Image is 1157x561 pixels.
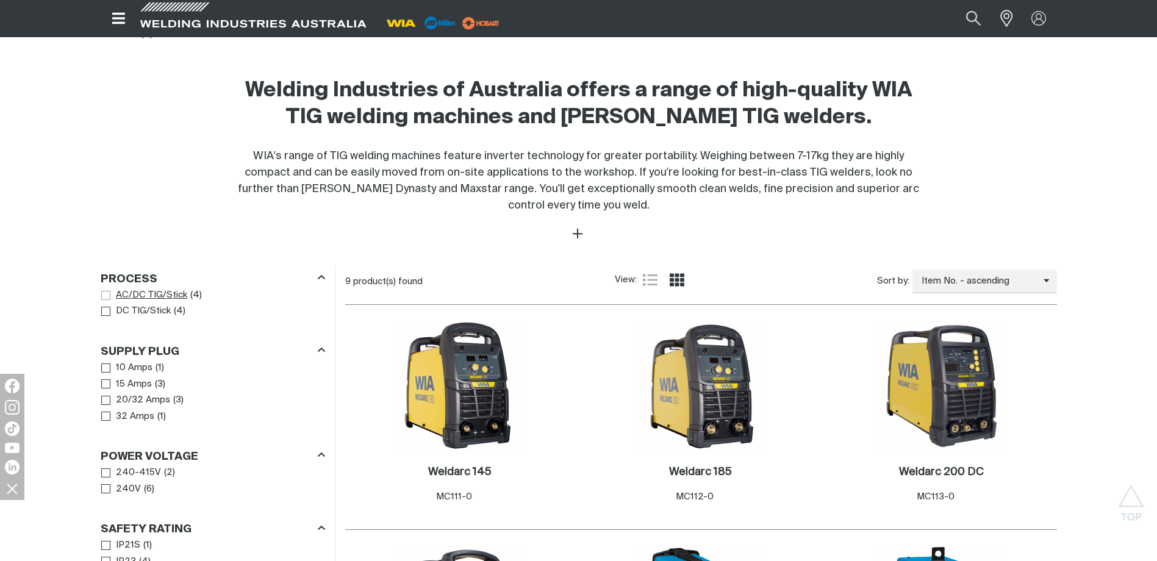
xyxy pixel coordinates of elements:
[1117,485,1145,512] button: Scroll to top
[173,393,184,407] span: ( 3 )
[899,466,984,477] h2: Weldarc 200 DC
[157,410,166,424] span: ( 1 )
[116,288,187,302] span: AC/DC TIG/Stick
[101,270,325,287] div: Process
[235,77,923,131] h2: Welding Industries of Australia offers a range of high-quality WIA TIG welding machines and [PERS...
[101,360,153,376] a: 10 Amps
[101,450,198,464] h3: Power Voltage
[101,287,324,320] ul: Process
[116,393,170,407] span: 20/32 Amps
[353,277,423,286] span: product(s) found
[101,273,157,287] h3: Process
[101,521,325,537] div: Safety Rating
[101,465,162,481] a: 240-415V
[877,274,909,288] span: Sort by:
[5,379,20,393] img: Facebook
[101,481,141,498] a: 240V
[937,5,994,32] input: Product name or item number...
[636,321,766,451] img: Weldarc 185
[436,492,472,501] span: MC111-0
[156,361,164,375] span: ( 1 )
[238,151,919,211] span: WIA's range of TIG welding machines feature inverter technology for greater portability. Weighing...
[459,18,503,27] a: miller
[5,400,20,415] img: Instagram
[101,523,192,537] h3: Safety Rating
[101,287,188,304] a: AC/DC TIG/Stick
[5,443,20,453] img: YouTube
[912,274,1044,288] span: Item No. - ascending
[428,466,492,477] h2: Weldarc 145
[164,466,175,480] span: ( 2 )
[101,465,324,497] ul: Power Voltage
[116,361,152,375] span: 10 Amps
[876,321,1007,451] img: Weldarc 200 DC
[174,304,185,318] span: ( 4 )
[101,409,155,425] a: 32 Amps
[143,538,152,552] span: ( 1 )
[116,410,154,424] span: 32 Amps
[345,266,1057,297] section: Product list controls
[101,392,171,409] a: 20/32 Amps
[917,492,955,501] span: MC113-0
[101,343,325,359] div: Supply Plug
[2,478,23,499] img: hide socials
[101,537,141,554] a: IP21S
[5,421,20,436] img: TikTok
[5,460,20,474] img: LinkedIn
[953,5,994,32] button: Search products
[395,321,525,451] img: Weldarc 145
[101,376,152,393] a: 15 Amps
[669,465,732,479] a: Weldarc 185
[116,482,141,496] span: 240V
[676,492,714,501] span: MC112-0
[101,360,324,424] ul: Supply Plug
[116,377,152,391] span: 15 Amps
[116,466,161,480] span: 240-415V
[101,448,325,465] div: Power Voltage
[144,482,154,496] span: ( 6 )
[899,465,984,479] a: Weldarc 200 DC
[669,466,732,477] h2: Weldarc 185
[643,273,657,287] a: List view
[101,345,179,359] h3: Supply Plug
[116,304,171,318] span: DC TIG/Stick
[116,538,140,552] span: IP21S
[459,14,503,32] img: miller
[190,288,202,302] span: ( 4 )
[101,303,171,320] a: DC TIG/Stick
[345,276,615,288] div: 9
[155,377,165,391] span: ( 3 )
[615,273,637,287] span: View:
[428,465,492,479] a: Weldarc 145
